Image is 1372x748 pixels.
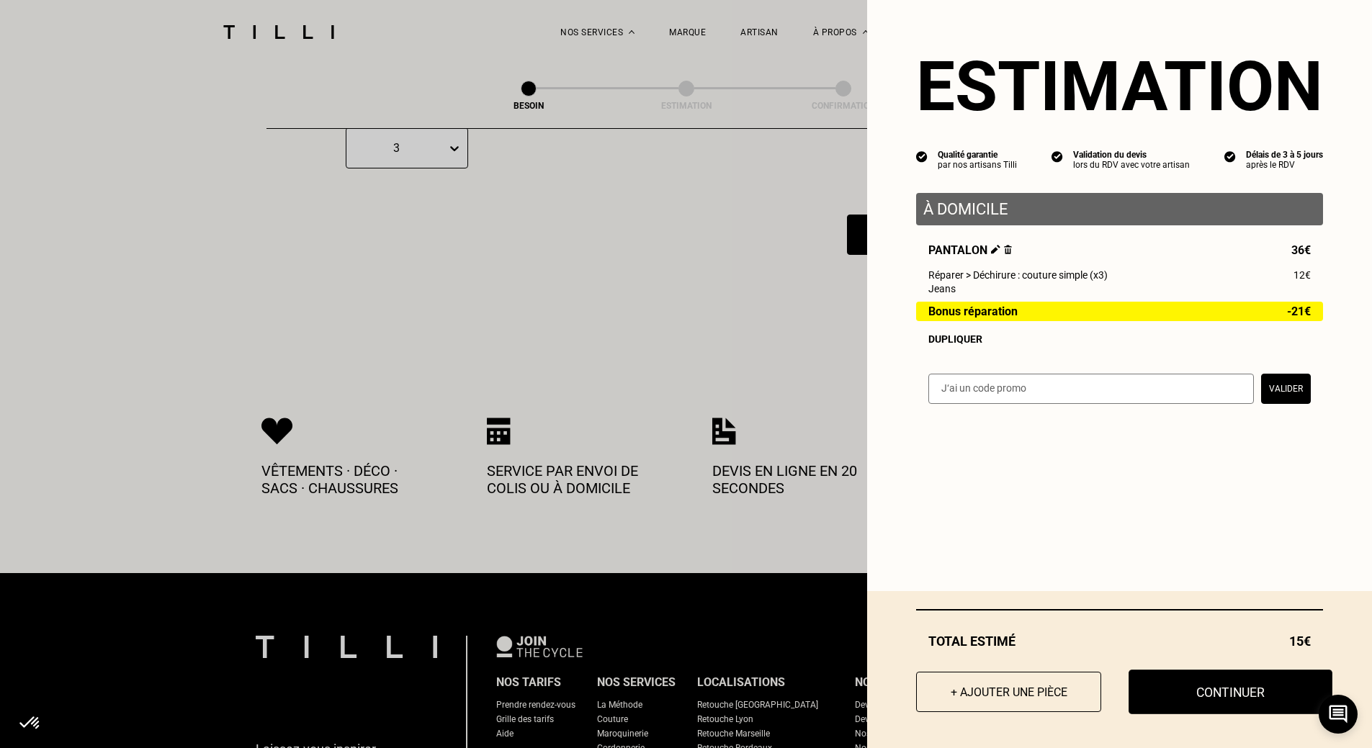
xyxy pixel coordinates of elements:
[928,374,1254,404] input: J‘ai un code promo
[916,672,1101,712] button: + Ajouter une pièce
[1073,150,1190,160] div: Validation du devis
[1289,634,1311,649] span: 15€
[916,150,928,163] img: icon list info
[938,160,1017,170] div: par nos artisans Tilli
[1073,160,1190,170] div: lors du RDV avec votre artisan
[1291,243,1311,257] span: 36€
[923,200,1316,218] p: À domicile
[928,333,1311,345] div: Dupliquer
[916,46,1323,127] section: Estimation
[1129,670,1332,714] button: Continuer
[1224,150,1236,163] img: icon list info
[991,245,1000,254] img: Éditer
[1261,374,1311,404] button: Valider
[928,283,956,294] span: Jeans
[928,243,1012,257] span: Pantalon
[1004,245,1012,254] img: Supprimer
[1293,269,1311,281] span: 12€
[1246,150,1323,160] div: Délais de 3 à 5 jours
[1246,160,1323,170] div: après le RDV
[1052,150,1063,163] img: icon list info
[938,150,1017,160] div: Qualité garantie
[1287,305,1311,317] span: -21€
[928,305,1018,317] span: Bonus réparation
[916,634,1323,649] div: Total estimé
[928,269,1108,281] span: Réparer > Déchirure : couture simple (x3)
